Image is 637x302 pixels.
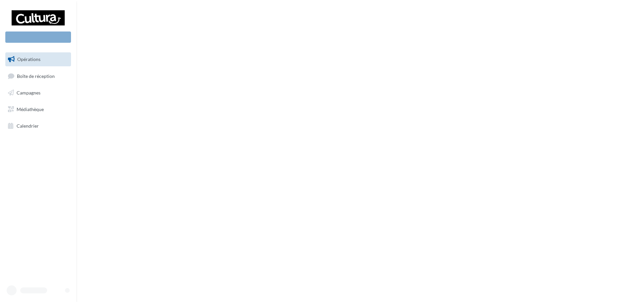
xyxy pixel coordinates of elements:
span: Calendrier [17,123,39,128]
a: Médiathèque [4,102,72,116]
span: Opérations [17,56,40,62]
span: Médiathèque [17,106,44,112]
a: Boîte de réception [4,69,72,83]
span: Boîte de réception [17,73,55,79]
a: Campagnes [4,86,72,100]
a: Opérations [4,52,72,66]
div: Nouvelle campagne [5,31,71,43]
a: Calendrier [4,119,72,133]
span: Campagnes [17,90,40,95]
